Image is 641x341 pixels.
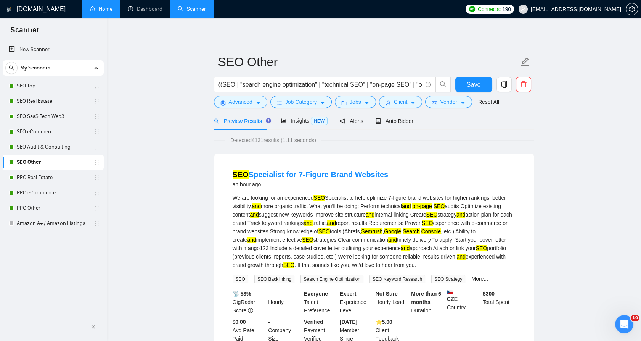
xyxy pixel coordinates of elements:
button: settingAdvancedcaret-down [214,96,267,108]
mark: and [388,237,397,243]
span: delete [516,81,531,88]
mark: and [252,203,261,209]
span: caret-down [364,100,369,106]
a: More... [471,276,488,282]
span: bars [277,100,282,106]
span: NEW [311,117,328,125]
mark: SEO [422,220,433,226]
span: holder [94,144,100,150]
a: New Scanner [9,42,98,57]
span: Jobs [350,98,361,106]
span: holder [94,190,100,196]
mark: SEO [283,262,295,268]
a: PPC Real Estate [17,170,89,185]
div: an hour ago [233,180,389,189]
span: holder [94,113,100,120]
mark: and [457,254,466,260]
input: Search Freelance Jobs... [218,80,422,89]
div: Hourly Load [374,289,410,315]
div: Hourly [267,289,302,315]
a: Amazon A+ / Amazon Listings [17,216,89,231]
b: - [268,319,270,325]
mark: SEO [318,228,330,234]
mark: SEO [476,245,487,251]
mark: SEO [313,195,325,201]
b: - [268,291,270,297]
a: homeHome [90,6,112,12]
span: holder [94,220,100,226]
mark: Console [421,228,440,234]
span: copy [497,81,511,88]
b: $ 300 [483,291,495,297]
mark: SEO [434,203,445,209]
span: info-circle [426,82,431,87]
b: CZE [447,289,480,302]
span: Search Engine Optimization [300,275,363,283]
b: Verified [304,319,323,325]
span: Save [467,80,480,89]
b: Not Sure [376,291,398,297]
mark: and [250,212,259,218]
span: 10 [631,315,639,321]
span: holder [94,175,100,181]
mark: and [401,245,410,251]
button: idcardVendorcaret-down [425,96,472,108]
span: SEO Backlinking [254,275,294,283]
button: search [435,77,451,92]
mark: Semrush [361,228,382,234]
span: caret-down [255,100,261,106]
b: 📡 53% [233,291,251,297]
mark: and [304,220,312,226]
a: Reset All [478,98,499,106]
span: caret-down [320,100,325,106]
a: SEO eCommerce [17,124,89,139]
span: holder [94,83,100,89]
span: SEO [233,275,248,283]
mark: and [327,220,336,226]
div: We are looking for an experienced Specialist to help optimize 7-figure brand websites for higher ... [233,194,516,269]
mark: Search [403,228,419,234]
a: dashboardDashboard [128,6,162,12]
span: Connects: [478,5,501,13]
mark: and [247,237,256,243]
a: SEO Other [17,155,89,170]
span: area-chart [281,118,286,123]
a: SEO Top [17,78,89,94]
mark: Google [384,228,401,234]
img: 🇨🇿 [447,289,453,295]
span: Client [394,98,408,106]
span: folder [341,100,347,106]
span: Detected 4131 results (1.11 seconds) [225,136,321,144]
span: search [214,118,219,124]
span: SEO Strategy [431,275,465,283]
span: user [521,6,526,12]
span: SEO Keyword Research [369,275,425,283]
div: Country [445,289,481,315]
a: PPC Other [17,200,89,216]
mark: SEO [233,170,249,179]
mark: SEO [302,237,313,243]
span: search [6,65,17,71]
b: [DATE] [340,319,357,325]
mark: on-page [412,203,432,209]
b: Expert [340,291,357,297]
span: notification [340,118,345,124]
span: holder [94,205,100,211]
a: SEO Real Estate [17,94,89,109]
mark: and [456,212,465,218]
button: copy [496,77,512,92]
span: Advanced [229,98,252,106]
li: New Scanner [3,42,104,57]
span: Alerts [340,118,363,124]
input: Scanner name... [218,52,519,71]
b: Everyone [304,291,328,297]
div: Tooltip anchor [265,117,272,124]
span: Auto Bidder [376,118,413,124]
button: search [5,62,18,74]
span: double-left [91,323,98,331]
a: SEO Audit & Consulting [17,139,89,155]
span: user [386,100,391,106]
span: search [436,81,450,88]
span: Preview Results [214,118,269,124]
img: logo [6,3,12,16]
